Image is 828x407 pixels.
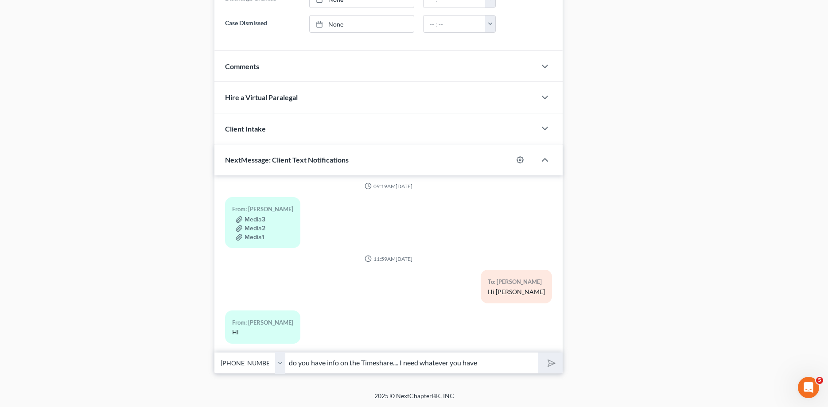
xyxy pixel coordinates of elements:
div: From: [PERSON_NAME] [232,204,293,214]
input: -- : -- [424,16,486,32]
a: None [310,16,414,32]
button: Media3 [236,216,265,223]
button: Media2 [236,225,265,232]
div: 11:59AM[DATE] [225,255,552,263]
input: Say something... [285,352,538,374]
div: 09:19AM[DATE] [225,182,552,190]
div: Hi [232,328,293,337]
div: To: [PERSON_NAME] [488,277,545,287]
div: From: [PERSON_NAME] [232,318,293,328]
iframe: Intercom live chat [798,377,819,398]
label: Case Dismissed [221,15,304,33]
div: Hi [PERSON_NAME] [488,287,545,296]
span: NextMessage: Client Text Notifications [225,155,349,164]
button: Media1 [236,234,264,241]
span: 5 [816,377,823,384]
span: Comments [225,62,259,70]
span: Client Intake [225,124,266,133]
span: Hire a Virtual Paralegal [225,93,298,101]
